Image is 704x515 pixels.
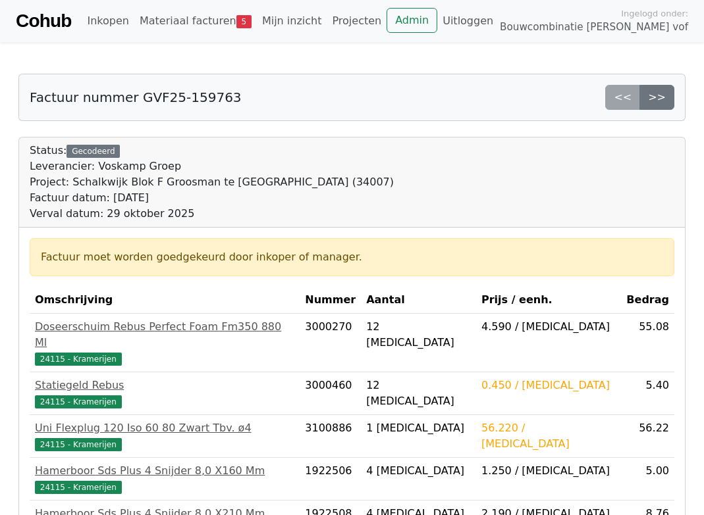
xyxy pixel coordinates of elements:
th: Aantal [361,287,476,314]
div: 12 [MEDICAL_DATA] [366,378,471,409]
h5: Factuur nummer GVF25-159763 [30,89,242,105]
div: 1 [MEDICAL_DATA] [366,420,471,436]
td: 3000270 [300,314,361,372]
a: Doseerschuim Rebus Perfect Foam Fm350 880 Ml24115 - Kramerijen [35,319,294,366]
a: Uni Flexplug 120 Iso 60 80 Zwart Tbv. ø424115 - Kramerijen [35,420,294,452]
td: 5.00 [621,458,674,501]
span: Ingelogd onder: [621,7,688,20]
div: Factuur moet worden goedgekeurd door inkoper of manager. [41,249,663,265]
a: >> [639,85,674,110]
div: Hamerboor Sds Plus 4 Snijder 8,0 X160 Mm [35,463,294,479]
td: 5.40 [621,372,674,415]
span: Bouwcombinatie [PERSON_NAME] vof [500,20,688,35]
a: Hamerboor Sds Plus 4 Snijder 8,0 X160 Mm24115 - Kramerijen [35,463,294,495]
th: Nummer [300,287,361,314]
span: 24115 - Kramerijen [35,438,122,451]
span: 5 [236,15,252,28]
th: Omschrijving [30,287,300,314]
th: Bedrag [621,287,674,314]
span: 24115 - Kramerijen [35,353,122,366]
th: Prijs / eenh. [476,287,621,314]
div: 4 [MEDICAL_DATA] [366,463,471,479]
a: Statiegeld Rebus24115 - Kramerijen [35,378,294,409]
a: Inkopen [82,8,134,34]
a: Mijn inzicht [257,8,327,34]
div: Gecodeerd [67,145,120,158]
div: Doseerschuim Rebus Perfect Foam Fm350 880 Ml [35,319,294,351]
a: Admin [387,8,437,33]
div: Factuur datum: [DATE] [30,190,394,206]
div: Project: Schalkwijk Blok F Groosman te [GEOGRAPHIC_DATA] (34007) [30,174,394,190]
div: 12 [MEDICAL_DATA] [366,319,471,351]
td: 56.22 [621,415,674,458]
div: Statiegeld Rebus [35,378,294,393]
td: 3000460 [300,372,361,415]
a: Projecten [327,8,387,34]
div: Verval datum: 29 oktober 2025 [30,206,394,222]
a: Materiaal facturen5 [134,8,257,34]
div: 4.590 / [MEDICAL_DATA] [481,319,616,335]
div: Leverancier: Voskamp Groep [30,159,394,174]
a: Cohub [16,5,71,37]
div: 1.250 / [MEDICAL_DATA] [481,463,616,479]
span: 24115 - Kramerijen [35,395,122,408]
td: 3100886 [300,415,361,458]
div: Status: [30,143,394,222]
div: Uni Flexplug 120 Iso 60 80 Zwart Tbv. ø4 [35,420,294,436]
span: 24115 - Kramerijen [35,481,122,494]
div: 56.220 / [MEDICAL_DATA] [481,420,616,452]
a: Uitloggen [437,8,499,34]
td: 1922506 [300,458,361,501]
td: 55.08 [621,314,674,372]
div: 0.450 / [MEDICAL_DATA] [481,378,616,393]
